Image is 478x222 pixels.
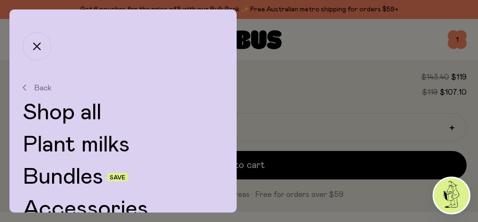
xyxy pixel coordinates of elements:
[23,83,223,92] button: Back
[434,178,469,213] img: agent
[110,175,125,180] span: Save
[23,166,103,188] a: Bundles
[34,83,52,92] span: Back
[23,198,223,221] a: Accessories
[23,101,223,124] a: Shop all
[23,133,223,156] a: Plant milks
